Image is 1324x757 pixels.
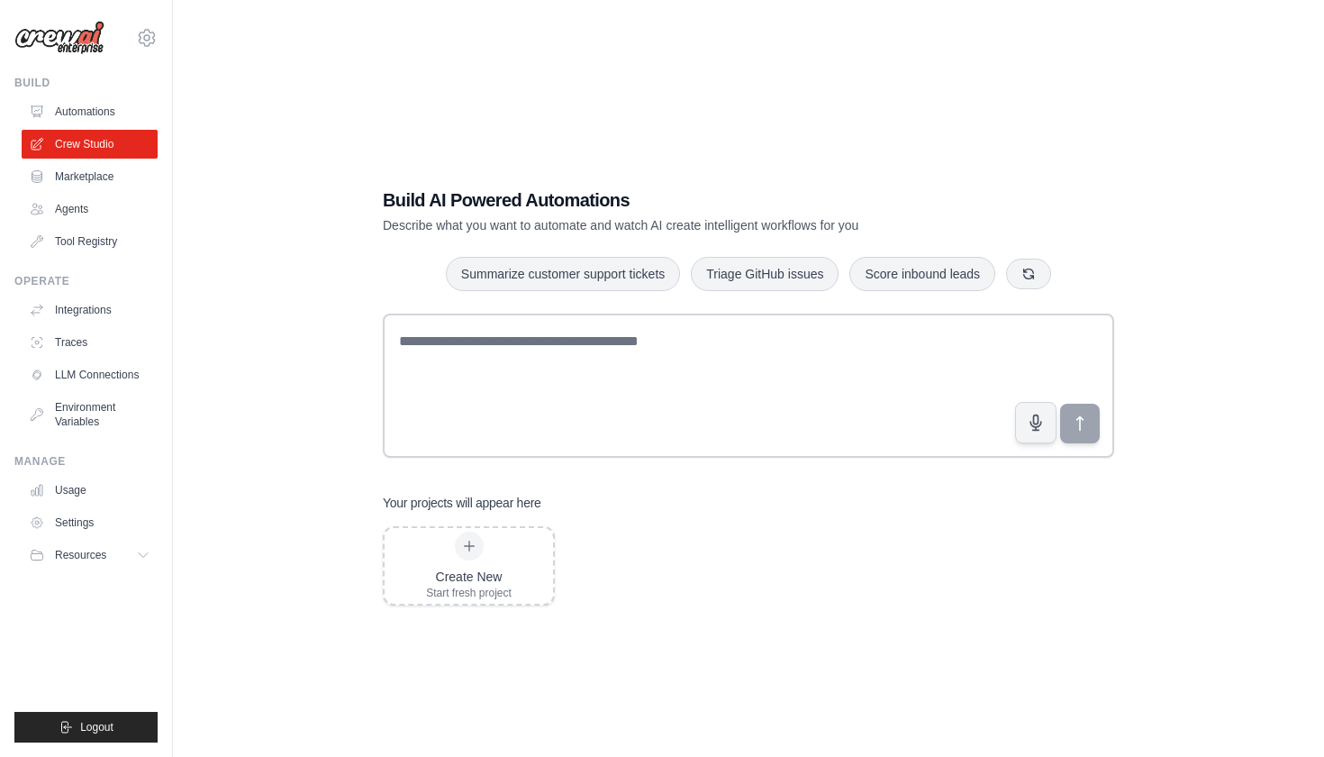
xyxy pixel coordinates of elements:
[22,162,158,191] a: Marketplace
[383,494,541,512] h3: Your projects will appear here
[22,508,158,537] a: Settings
[14,274,158,288] div: Operate
[426,568,512,586] div: Create New
[22,97,158,126] a: Automations
[446,257,680,291] button: Summarize customer support tickets
[14,76,158,90] div: Build
[1015,402,1056,443] button: Click to speak your automation idea
[22,130,158,159] a: Crew Studio
[14,21,104,55] img: Logo
[14,454,158,469] div: Manage
[383,216,988,234] p: Describe what you want to automate and watch AI create intelligent workflows for you
[22,476,158,505] a: Usage
[426,586,512,600] div: Start fresh project
[383,187,988,213] h1: Build AI Powered Automations
[22,393,158,436] a: Environment Variables
[22,360,158,389] a: LLM Connections
[22,195,158,223] a: Agents
[691,257,839,291] button: Triage GitHub issues
[22,541,158,570] button: Resources
[849,257,995,291] button: Score inbound leads
[1006,259,1051,289] button: Get new suggestions
[22,227,158,256] a: Tool Registry
[80,720,113,734] span: Logout
[22,328,158,357] a: Traces
[14,712,158,743] button: Logout
[55,548,106,562] span: Resources
[22,296,158,324] a: Integrations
